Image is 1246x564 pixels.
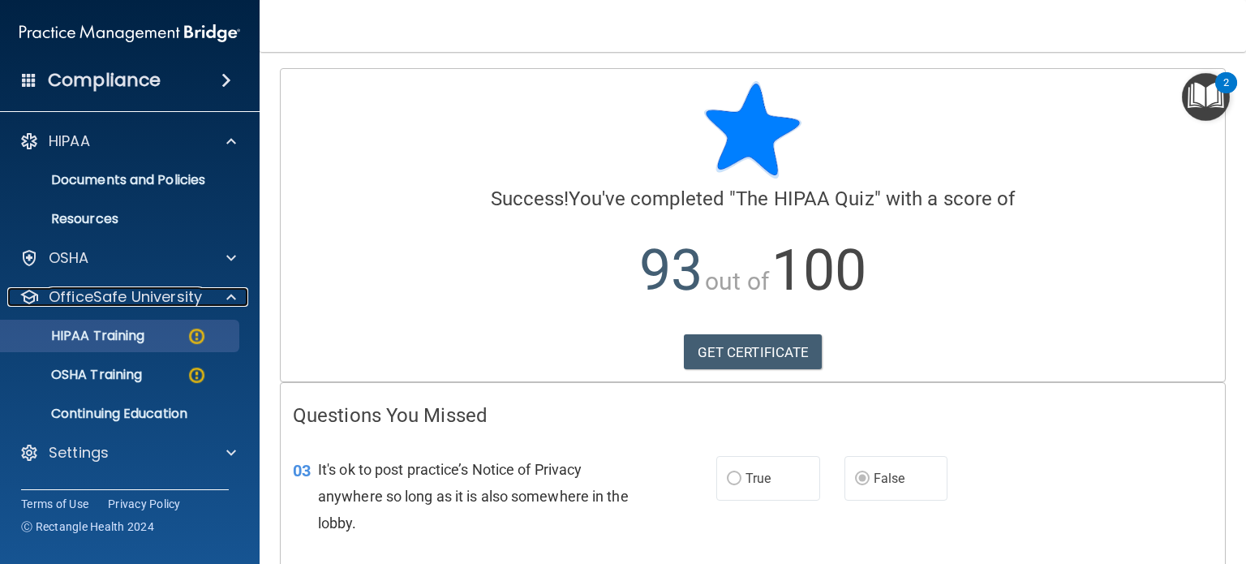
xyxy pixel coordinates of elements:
[11,172,232,188] p: Documents and Policies
[19,443,236,463] a: Settings
[19,131,236,151] a: HIPAA
[49,287,202,307] p: OfficeSafe University
[705,267,769,295] span: out of
[11,406,232,422] p: Continuing Education
[49,443,109,463] p: Settings
[11,367,142,383] p: OSHA Training
[736,187,874,210] span: The HIPAA Quiz
[19,17,240,50] img: PMB logo
[293,405,1213,426] h4: Questions You Missed
[108,496,181,512] a: Privacy Policy
[187,365,207,385] img: warning-circle.0cc9ac19.png
[874,471,905,486] span: False
[727,473,741,485] input: True
[491,187,569,210] span: Success!
[19,248,236,268] a: OSHA
[21,519,154,535] span: Ⓒ Rectangle Health 2024
[293,188,1213,209] h4: You've completed " " with a score of
[19,287,236,307] a: OfficeSafe University
[49,131,90,151] p: HIPAA
[745,471,771,486] span: True
[1223,83,1229,104] div: 2
[1182,73,1230,121] button: Open Resource Center, 2 new notifications
[639,237,702,304] span: 93
[49,248,89,268] p: OSHA
[11,328,144,344] p: HIPAA Training
[704,81,801,179] img: blue-star-rounded.9d042014.png
[318,461,629,532] span: It's ok to post practice’s Notice of Privacy anywhere so long as it is also somewhere in the lobby.
[855,473,870,485] input: False
[771,237,866,304] span: 100
[21,496,88,512] a: Terms of Use
[48,69,161,92] h4: Compliance
[684,334,823,370] a: GET CERTIFICATE
[11,211,232,227] p: Resources
[187,326,207,347] img: warning-circle.0cc9ac19.png
[293,461,311,480] span: 03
